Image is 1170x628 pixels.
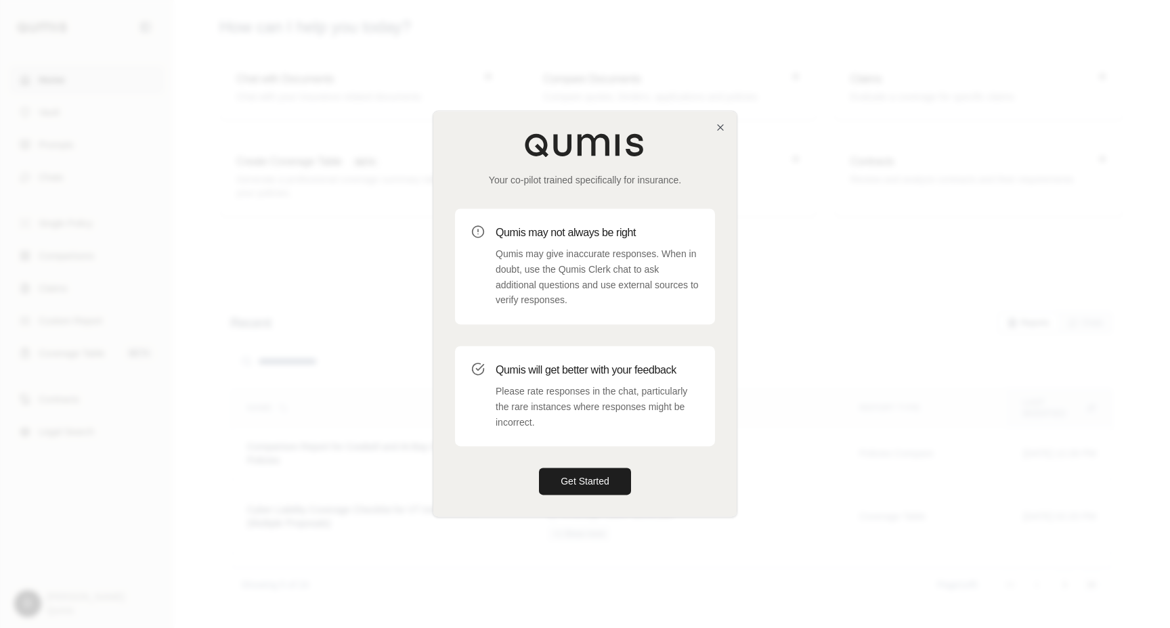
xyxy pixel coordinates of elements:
p: Please rate responses in the chat, particularly the rare instances where responses might be incor... [496,384,699,430]
button: Get Started [539,468,631,495]
h3: Qumis will get better with your feedback [496,362,699,378]
p: Qumis may give inaccurate responses. When in doubt, use the Qumis Clerk chat to ask additional qu... [496,246,699,308]
img: Qumis Logo [524,133,646,157]
h3: Qumis may not always be right [496,225,699,241]
p: Your co-pilot trained specifically for insurance. [455,173,715,187]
